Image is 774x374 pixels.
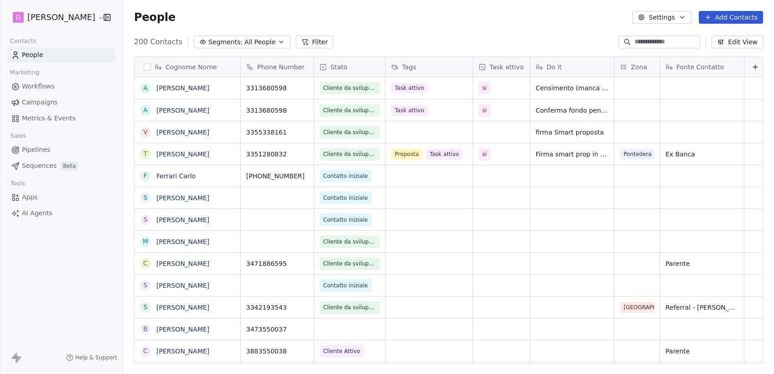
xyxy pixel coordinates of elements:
span: [GEOGRAPHIC_DATA] [620,302,654,313]
span: Help & Support [75,354,117,361]
a: SequencesBeta [7,158,115,173]
span: Cliente da sviluppare [323,150,376,159]
span: Fonte Contatto [676,62,724,72]
span: Proposta [391,149,423,160]
span: Pontedera [620,149,654,160]
span: Cliente da sviluppare [323,83,376,93]
div: T [144,149,148,159]
span: Ex Banca [666,150,738,159]
span: Beta [60,161,78,171]
a: [PERSON_NAME] [156,282,209,289]
span: Apps [22,192,38,202]
span: Contatto iniziale [323,215,368,224]
div: A [143,105,148,115]
span: Pipelines [22,145,50,155]
a: [PERSON_NAME] [156,84,209,92]
div: S [144,302,148,312]
button: Edit View [712,36,763,48]
span: 3473550037 [246,325,308,334]
div: Tags [386,57,473,77]
a: [PERSON_NAME] [156,216,209,223]
a: [PERSON_NAME] [156,107,209,114]
div: F [144,171,147,181]
span: [PERSON_NAME] [27,11,95,23]
div: B [143,324,148,334]
span: People [22,50,43,60]
span: Task attivo [426,149,463,160]
a: AI Agents [7,206,115,221]
div: Cognome Nome [134,57,240,77]
span: si [482,150,487,159]
a: Metrics & Events [7,111,115,126]
span: si [482,83,487,93]
span: Phone Number [257,62,304,72]
span: 3883550038 [246,347,308,356]
span: Cliente da sviluppare [323,259,376,268]
span: Cliente da sviluppare [323,303,376,312]
a: [PERSON_NAME] [156,348,209,355]
a: Campaigns [7,95,115,110]
a: Ferrari Carlo [156,172,196,180]
div: C [143,346,148,356]
a: [PERSON_NAME] [156,129,209,136]
span: 3471886595 [246,259,308,268]
button: D[PERSON_NAME] [11,10,97,25]
div: A [143,83,148,93]
a: [PERSON_NAME] [156,194,209,202]
span: 3313680598 [246,106,308,115]
span: Task attivo [490,62,524,72]
div: S [144,193,148,203]
div: Zona [614,57,660,77]
div: Do it [530,57,614,77]
span: All People [244,37,275,47]
span: Tools [6,177,29,190]
span: firma Smart proposta [536,128,609,137]
div: Phone Number [241,57,314,77]
span: Sales [6,129,30,143]
div: M [143,237,148,246]
span: Segments: [208,37,243,47]
div: C [143,259,148,268]
span: Cliente da sviluppare [323,237,376,246]
span: Contatto iniziale [323,281,368,290]
span: Conferma fondo pensione [536,106,609,115]
span: Censimento (manca certificato di nascita) + Conferma fondo pensione [536,83,609,93]
a: Apps [7,190,115,205]
span: Contatto iniziale [323,171,368,181]
div: S [144,215,148,224]
span: Contatto iniziale [323,193,368,203]
span: 3355338161 [246,128,308,137]
span: si [482,106,487,115]
span: Cliente Attivo [323,347,360,356]
div: S [144,280,148,290]
span: Campaigns [22,98,57,107]
span: Task attivo [391,105,428,116]
span: 3342193543 [246,303,308,312]
a: [PERSON_NAME] [156,304,209,311]
span: Task attivo [391,83,428,93]
span: 3351280832 [246,150,308,159]
div: grid [241,77,766,364]
button: Settings [632,11,691,24]
a: [PERSON_NAME] [156,260,209,267]
div: V [143,127,148,137]
a: [PERSON_NAME] [156,151,209,158]
span: People [134,10,175,24]
span: Stato [330,62,347,72]
button: Filter [296,36,334,48]
span: 200 Contacts [134,36,182,47]
span: AI Agents [22,208,52,218]
span: Cognome Nome [165,62,217,72]
span: Do it [547,62,562,72]
button: Add Contacts [699,11,763,24]
div: Stato [314,57,385,77]
div: Task attivo [473,57,530,77]
a: People [7,47,115,62]
span: Firma smart prop in corso + reinvestimento 26k di disinvestimento [536,150,609,159]
span: Parente [666,347,738,356]
div: grid [134,77,241,364]
span: Marketing [6,66,43,79]
div: Fonte Contatto [660,57,744,77]
span: Parente [666,259,738,268]
span: Sequences [22,161,57,171]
